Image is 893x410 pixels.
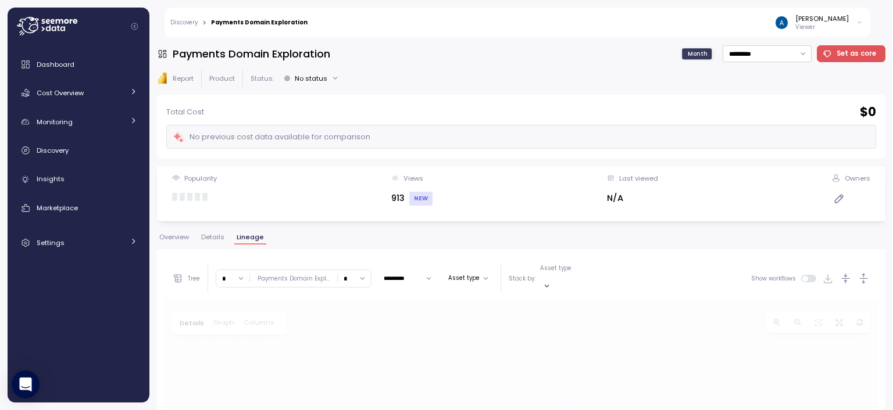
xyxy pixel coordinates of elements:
div: Payments Domain Exploration [211,20,308,26]
button: No status [279,70,344,87]
p: Asset type [540,264,571,272]
div: NEW [409,192,433,206]
div: [PERSON_NAME] [795,14,849,23]
p: Total Cost [166,106,204,118]
span: Details [201,234,224,240]
button: Set as core [817,45,886,62]
div: Owners [845,174,870,183]
div: Payments Domain Expl ... [258,275,330,283]
a: Settings [12,231,145,254]
span: Set as core [837,46,876,62]
p: Report [173,74,194,83]
div: Views [403,174,423,183]
div: Last viewed [619,174,658,183]
span: Cost Overview [37,88,84,98]
p: Status: [251,74,274,83]
div: No status [295,74,327,83]
p: Stack by: [509,275,535,283]
button: Asset type [444,271,493,285]
span: Dashboard [37,60,74,69]
h2: $ 0 [860,104,876,121]
span: Marketplace [37,203,78,213]
div: 913 [391,192,433,206]
h3: Payments Domain Exploration [173,46,330,61]
a: Discovery [170,20,198,26]
div: Open Intercom Messenger [12,371,40,398]
span: Discovery [37,146,69,155]
div: Popularity [184,174,217,183]
a: Dashboard [12,53,145,76]
div: > [202,19,206,27]
button: Collapse navigation [127,22,142,31]
span: Lineage [237,234,264,240]
img: ACg8ocJGj9tIYuXkEaAORFenVWdzFclExcKVBuzKkWUagz_5b5SLMw=s96-c [776,16,788,28]
a: Cost Overview [12,81,145,105]
p: Tree [188,275,200,283]
div: No previous cost data available for comparison [173,131,370,144]
a: Marketplace [12,196,145,220]
span: Insights [37,174,65,184]
p: Product [209,74,235,83]
span: Month [688,49,708,58]
span: Overview [159,234,189,240]
a: Discovery [12,139,145,162]
span: Monitoring [37,117,73,127]
span: N/A [607,192,623,204]
span: Settings [37,238,65,247]
p: Viewer [795,23,849,31]
a: Monitoring [12,110,145,134]
span: Show workflows [751,275,802,282]
a: Insights [12,168,145,191]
